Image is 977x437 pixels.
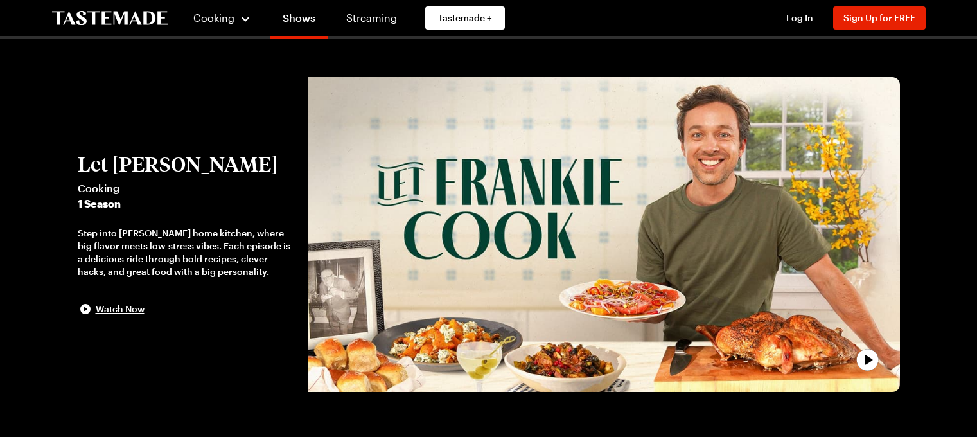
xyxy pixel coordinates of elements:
[78,152,295,175] h2: Let [PERSON_NAME]
[78,181,295,196] span: Cooking
[308,77,900,392] img: Let Frankie Cook
[308,77,900,392] button: play trailer
[425,6,505,30] a: Tastemade +
[78,227,295,278] div: Step into [PERSON_NAME] home kitchen, where big flavor meets low-stress vibes. Each episode is a ...
[78,152,295,317] button: Let [PERSON_NAME]Cooking1 SeasonStep into [PERSON_NAME] home kitchen, where big flavor meets low-...
[270,3,328,39] a: Shows
[193,12,234,24] span: Cooking
[774,12,825,24] button: Log In
[96,303,145,316] span: Watch Now
[438,12,492,24] span: Tastemade +
[52,11,168,26] a: To Tastemade Home Page
[193,3,252,33] button: Cooking
[833,6,926,30] button: Sign Up for FREE
[786,12,813,23] span: Log In
[78,196,295,211] span: 1 Season
[843,12,915,23] span: Sign Up for FREE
